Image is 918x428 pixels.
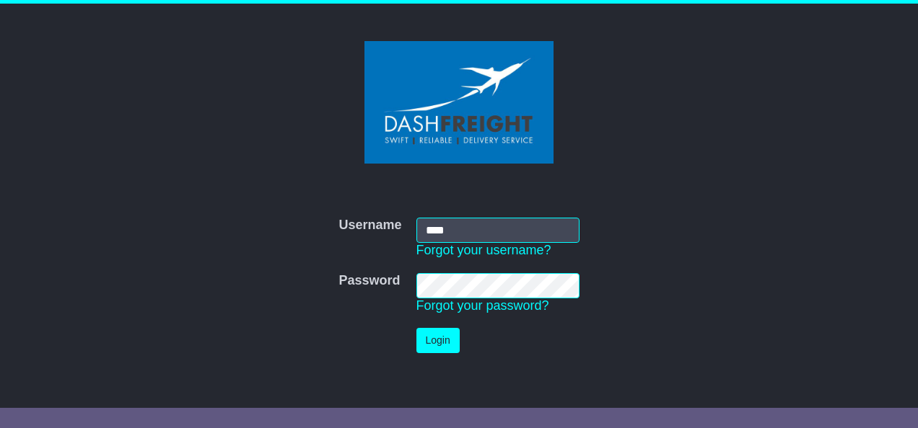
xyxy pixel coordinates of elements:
label: Username [338,218,401,233]
a: Forgot your username? [416,243,551,257]
button: Login [416,328,460,353]
img: Dash Freight [364,41,554,164]
a: Forgot your password? [416,298,549,313]
label: Password [338,273,400,289]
